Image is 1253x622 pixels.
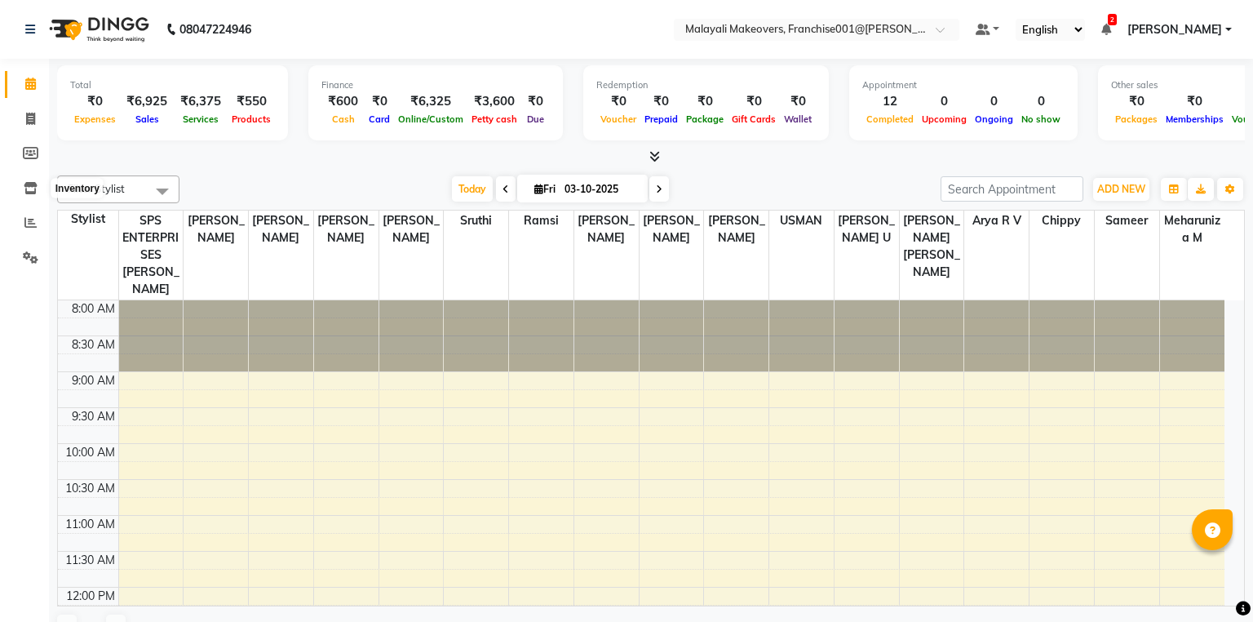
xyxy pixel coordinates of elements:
div: ₹0 [728,92,780,111]
div: Finance [321,78,550,92]
span: Cash [328,113,359,125]
span: Arya R V [964,211,1029,231]
button: ADD NEW [1093,178,1149,201]
div: ₹3,600 [467,92,521,111]
span: Petty cash [467,113,521,125]
div: 12 [862,92,918,111]
span: [PERSON_NAME] [379,211,444,248]
span: No show [1017,113,1065,125]
div: ₹600 [321,92,365,111]
span: Wallet [780,113,816,125]
span: [PERSON_NAME] U [835,211,899,248]
span: Meharuniza M [1160,211,1225,248]
span: [PERSON_NAME] [PERSON_NAME] [900,211,964,282]
input: 2025-10-03 [560,177,641,202]
a: 2 [1101,22,1111,37]
span: Ongoing [971,113,1017,125]
div: 11:00 AM [62,516,118,533]
span: 2 [1108,14,1117,25]
div: Redemption [596,78,816,92]
span: Memberships [1162,113,1228,125]
span: [PERSON_NAME] [574,211,639,248]
div: ₹6,925 [120,92,174,111]
span: Completed [862,113,918,125]
span: Card [365,113,394,125]
span: Today [452,176,493,202]
img: logo [42,7,153,52]
div: 12:00 PM [63,588,118,605]
span: Upcoming [918,113,971,125]
span: SPS ENTERPRISES [PERSON_NAME] [119,211,184,300]
div: 9:30 AM [69,408,118,425]
div: ₹0 [640,92,682,111]
div: 0 [971,92,1017,111]
div: 10:00 AM [62,444,118,461]
div: ₹0 [596,92,640,111]
span: [PERSON_NAME] [184,211,248,248]
span: chippy [1029,211,1094,231]
div: ₹0 [365,92,394,111]
div: 8:00 AM [69,300,118,318]
input: Search Appointment [941,176,1083,202]
div: 10:30 AM [62,480,118,497]
span: Prepaid [640,113,682,125]
div: 0 [918,92,971,111]
span: [PERSON_NAME] [314,211,379,248]
div: Inventory [51,179,104,198]
span: Products [228,113,275,125]
span: [PERSON_NAME] [640,211,704,248]
div: ₹0 [780,92,816,111]
div: 8:30 AM [69,336,118,353]
span: sameer [1095,211,1159,231]
div: ₹6,325 [394,92,467,111]
span: USMAN [769,211,834,231]
span: Ramsi [509,211,573,231]
div: Total [70,78,275,92]
span: [PERSON_NAME] [704,211,768,248]
span: Due [523,113,548,125]
span: [PERSON_NAME] [1127,21,1222,38]
div: 9:00 AM [69,372,118,389]
span: Expenses [70,113,120,125]
span: Gift Cards [728,113,780,125]
div: ₹550 [228,92,275,111]
div: ₹0 [70,92,120,111]
span: Package [682,113,728,125]
div: 0 [1017,92,1065,111]
div: 11:30 AM [62,552,118,569]
div: ₹0 [682,92,728,111]
span: Online/Custom [394,113,467,125]
span: Sales [131,113,163,125]
span: [PERSON_NAME] [249,211,313,248]
div: ₹0 [1162,92,1228,111]
div: ₹6,375 [174,92,228,111]
div: Appointment [862,78,1065,92]
span: ADD NEW [1097,183,1145,195]
div: ₹0 [521,92,550,111]
span: Packages [1111,113,1162,125]
span: Sruthi [444,211,508,231]
span: Services [179,113,223,125]
span: Fri [530,183,560,195]
span: Voucher [596,113,640,125]
div: Stylist [58,211,118,228]
b: 08047224946 [179,7,251,52]
div: ₹0 [1111,92,1162,111]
